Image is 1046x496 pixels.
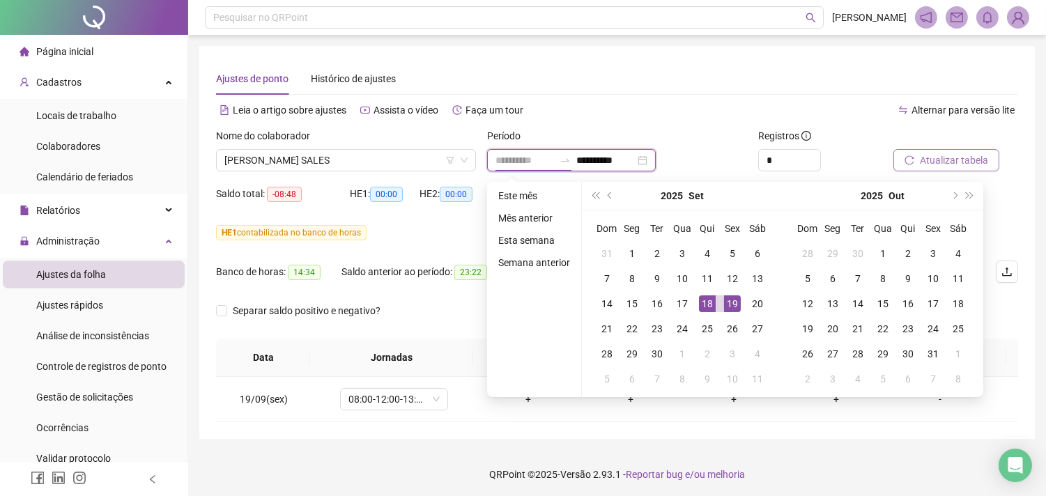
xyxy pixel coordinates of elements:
[820,291,845,316] td: 2025-10-13
[674,270,691,287] div: 10
[832,10,907,25] span: [PERSON_NAME]
[674,295,691,312] div: 17
[20,206,29,215] span: file
[946,316,971,341] td: 2025-10-25
[649,245,666,262] div: 2
[599,270,615,287] div: 7
[466,104,523,116] span: Faça um tour
[695,241,720,266] td: 2025-09-04
[699,346,716,362] div: 2
[820,266,845,291] td: 2025-10-06
[925,371,941,387] div: 7
[288,265,321,280] span: 14:34
[795,316,820,341] td: 2025-10-19
[36,205,80,216] span: Relatórios
[795,266,820,291] td: 2025-10-05
[845,241,870,266] td: 2025-09-30
[745,316,770,341] td: 2025-09-27
[921,316,946,341] td: 2025-10-24
[946,182,962,210] button: next-year
[620,341,645,366] td: 2025-09-29
[350,186,420,202] div: HE 1:
[36,77,82,88] span: Cadastros
[72,471,86,485] span: instagram
[849,270,866,287] div: 7
[695,216,720,241] th: Qui
[749,346,766,362] div: 4
[36,361,167,372] span: Controle de registros de ponto
[749,270,766,287] div: 13
[674,320,691,337] div: 24
[1008,7,1029,28] img: 75596
[895,266,921,291] td: 2025-10-09
[912,104,1015,116] span: Alternar para versão lite
[724,270,741,287] div: 12
[845,291,870,316] td: 2025-10-14
[649,295,666,312] div: 16
[624,245,640,262] div: 1
[233,104,346,116] span: Leia o artigo sobre ajustes
[594,241,620,266] td: 2025-08-31
[594,216,620,241] th: Dom
[20,236,29,246] span: lock
[745,216,770,241] th: Sáb
[870,341,895,366] td: 2025-10-29
[36,453,111,464] span: Validar protocolo
[670,216,695,241] th: Qua
[1001,266,1013,277] span: upload
[845,341,870,366] td: 2025-10-28
[36,392,133,403] span: Gestão de solicitações
[624,320,640,337] div: 22
[493,232,576,249] li: Esta semana
[758,128,811,144] span: Registros
[36,110,116,121] span: Locais de trabalho
[493,187,576,204] li: Este mês
[745,366,770,392] td: 2025-10-11
[452,105,462,115] span: history
[849,320,866,337] div: 21
[446,156,454,164] span: filter
[587,182,603,210] button: super-prev-year
[849,295,866,312] div: 14
[599,346,615,362] div: 28
[799,371,816,387] div: 2
[946,366,971,392] td: 2025-11-08
[645,241,670,266] td: 2025-09-02
[699,270,716,287] div: 11
[870,316,895,341] td: 2025-10-22
[921,216,946,241] th: Sex
[620,241,645,266] td: 2025-09-01
[699,371,716,387] div: 9
[946,241,971,266] td: 2025-10-04
[720,266,745,291] td: 2025-09-12
[895,341,921,366] td: 2025-10-30
[845,216,870,241] th: Ter
[921,266,946,291] td: 2025-10-10
[893,149,999,171] button: Atualizar tabela
[951,11,963,24] span: mail
[460,156,468,164] span: down
[216,339,310,377] th: Data
[645,316,670,341] td: 2025-09-23
[950,320,967,337] div: 25
[693,392,774,407] div: +
[824,346,841,362] div: 27
[20,77,29,87] span: user-add
[849,371,866,387] div: 4
[849,346,866,362] div: 28
[311,73,396,84] span: Histórico de ajustes
[820,366,845,392] td: 2025-11-03
[36,300,103,311] span: Ajustes rápidos
[950,371,967,387] div: 8
[820,341,845,366] td: 2025-10-27
[216,128,319,144] label: Nome do colaborador
[845,366,870,392] td: 2025-11-04
[370,187,403,202] span: 00:00
[670,291,695,316] td: 2025-09-17
[900,270,916,287] div: 9
[420,186,489,202] div: HE 2:
[921,366,946,392] td: 2025-11-07
[749,320,766,337] div: 27
[824,295,841,312] div: 13
[921,241,946,266] td: 2025-10-03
